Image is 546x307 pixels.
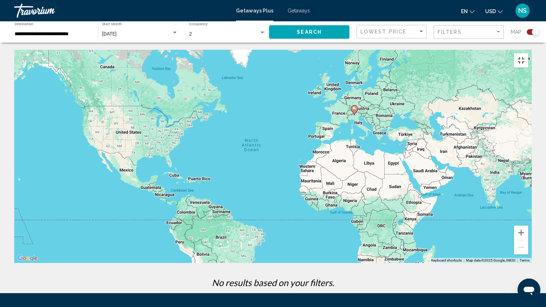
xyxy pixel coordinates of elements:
[288,8,310,14] a: Getaways
[511,27,521,37] span: Map
[189,31,192,37] span: 2
[102,31,117,37] span: [DATE]
[461,9,468,14] span: en
[520,258,530,262] a: Terms
[360,29,406,34] span: Lowest Price
[431,258,462,263] button: Keyboard shortcuts
[514,240,528,254] button: Zoom out
[14,4,229,18] a: Travorium
[461,6,475,16] button: Change language
[11,277,535,288] p: No results based on your filters.
[434,25,504,39] button: Filter
[360,29,424,35] mat-select: Sort by
[518,7,527,14] span: NS
[438,29,462,35] span: Filters
[16,254,39,263] img: Google
[466,258,515,262] span: Map data ©2025 Google, INEGI
[485,6,503,16] button: Change currency
[514,226,528,240] button: Zoom in
[513,3,532,18] button: User Menu
[236,8,273,14] a: Getaways Plus
[485,9,496,14] span: USD
[518,279,540,301] iframe: Button to launch messaging window
[514,53,528,68] button: Toggle fullscreen view
[297,29,322,35] span: Search
[16,254,39,263] a: Open this area in Google Maps (opens a new window)
[269,25,349,38] button: Search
